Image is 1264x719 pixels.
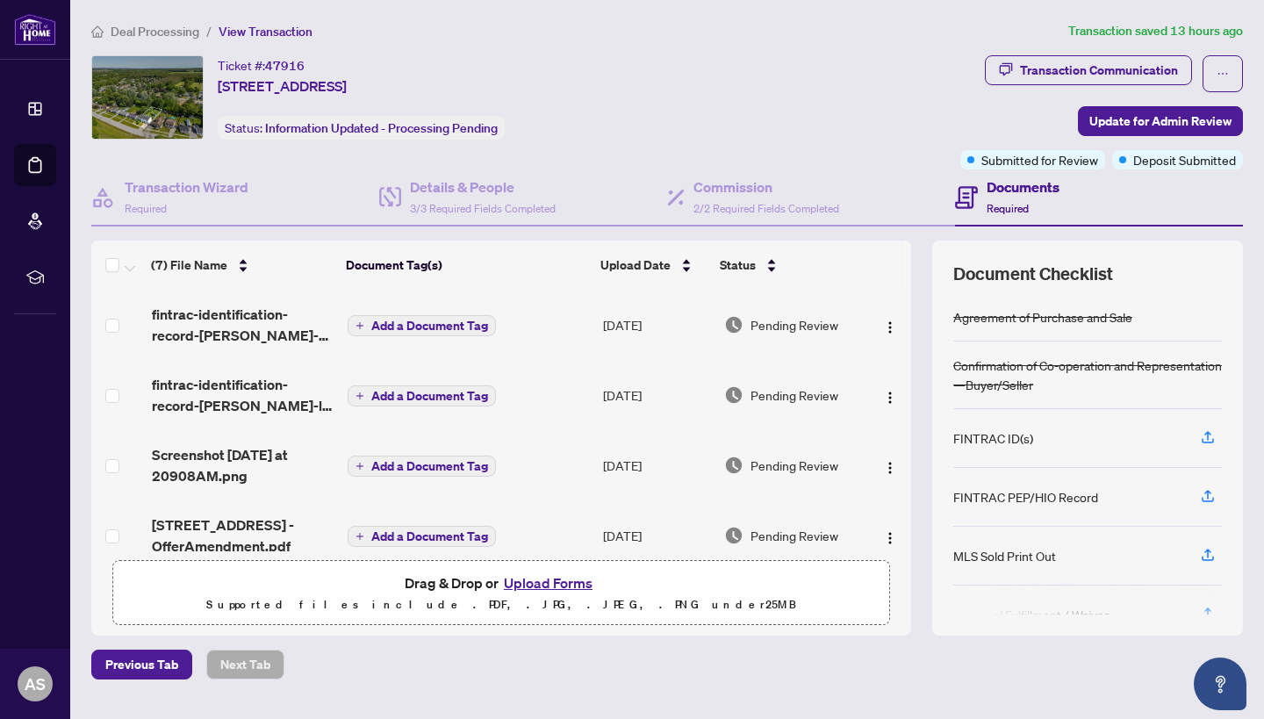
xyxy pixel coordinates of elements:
[1020,56,1178,84] div: Transaction Communication
[124,594,879,615] p: Supported files include .PDF, .JPG, .JPEG, .PNG under 25 MB
[265,58,305,74] span: 47916
[1217,68,1229,80] span: ellipsis
[724,315,743,334] img: Document Status
[152,374,334,416] span: fintrac-identification-record-[PERSON_NAME]-l-[PERSON_NAME]-20250818-115733.pdf
[218,75,347,97] span: [STREET_ADDRESS]
[883,531,897,545] img: Logo
[987,202,1029,215] span: Required
[125,202,167,215] span: Required
[218,55,305,75] div: Ticket #:
[219,24,312,40] span: View Transaction
[206,650,284,679] button: Next Tab
[151,255,227,275] span: (7) File Name
[499,572,598,594] button: Upload Forms
[91,25,104,38] span: home
[596,500,717,571] td: [DATE]
[596,290,717,360] td: [DATE]
[953,487,1098,507] div: FINTRAC PEP/HIO Record
[348,455,496,478] button: Add a Document Tag
[883,461,897,475] img: Logo
[596,430,717,500] td: [DATE]
[92,56,203,139] img: IMG-N12266494_1.jpg
[596,360,717,430] td: [DATE]
[750,456,838,475] span: Pending Review
[724,526,743,545] img: Document Status
[981,150,1098,169] span: Submitted for Review
[1194,658,1246,710] button: Open asap
[25,672,46,696] span: AS
[953,356,1222,394] div: Confirmation of Co-operation and Representation—Buyer/Seller
[693,176,839,198] h4: Commission
[953,428,1033,448] div: FINTRAC ID(s)
[206,21,212,41] li: /
[218,116,505,140] div: Status:
[105,651,178,679] span: Previous Tab
[348,315,496,336] button: Add a Document Tag
[355,321,364,330] span: plus
[152,304,334,346] span: fintrac-identification-record-[PERSON_NAME]-[PERSON_NAME]-20250818-115745.pdf
[693,202,839,215] span: 2/2 Required Fields Completed
[750,385,838,405] span: Pending Review
[348,385,496,407] button: Add a Document Tag
[371,460,488,472] span: Add a Document Tag
[1078,106,1243,136] button: Update for Admin Review
[371,390,488,402] span: Add a Document Tag
[348,456,496,477] button: Add a Document Tag
[987,176,1059,198] h4: Documents
[410,202,556,215] span: 3/3 Required Fields Completed
[876,381,904,409] button: Logo
[1068,21,1243,41] article: Transaction saved 13 hours ago
[713,241,863,290] th: Status
[876,311,904,339] button: Logo
[113,561,889,626] span: Drag & Drop orUpload FormsSupported files include .PDF, .JPG, .JPEG, .PNG under25MB
[355,532,364,541] span: plus
[405,572,598,594] span: Drag & Drop or
[371,530,488,543] span: Add a Document Tag
[152,444,334,486] span: Screenshot [DATE] at 20908AM.png
[876,521,904,550] button: Logo
[985,55,1192,85] button: Transaction Communication
[348,526,496,547] button: Add a Document Tag
[348,314,496,337] button: Add a Document Tag
[144,241,339,290] th: (7) File Name
[876,451,904,479] button: Logo
[14,13,56,46] img: logo
[91,650,192,679] button: Previous Tab
[355,462,364,471] span: plus
[953,307,1132,327] div: Agreement of Purchase and Sale
[883,320,897,334] img: Logo
[371,320,488,332] span: Add a Document Tag
[152,514,334,557] span: [STREET_ADDRESS] - OfferAmendment.pdf
[125,176,248,198] h4: Transaction Wizard
[953,546,1056,565] div: MLS Sold Print Out
[750,526,838,545] span: Pending Review
[953,262,1113,286] span: Document Checklist
[724,456,743,475] img: Document Status
[720,255,756,275] span: Status
[1089,107,1232,135] span: Update for Admin Review
[724,385,743,405] img: Document Status
[750,315,838,334] span: Pending Review
[339,241,593,290] th: Document Tag(s)
[593,241,714,290] th: Upload Date
[348,525,496,548] button: Add a Document Tag
[348,385,496,406] button: Add a Document Tag
[883,391,897,405] img: Logo
[111,24,199,40] span: Deal Processing
[410,176,556,198] h4: Details & People
[355,392,364,400] span: plus
[265,120,498,136] span: Information Updated - Processing Pending
[600,255,671,275] span: Upload Date
[1133,150,1236,169] span: Deposit Submitted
